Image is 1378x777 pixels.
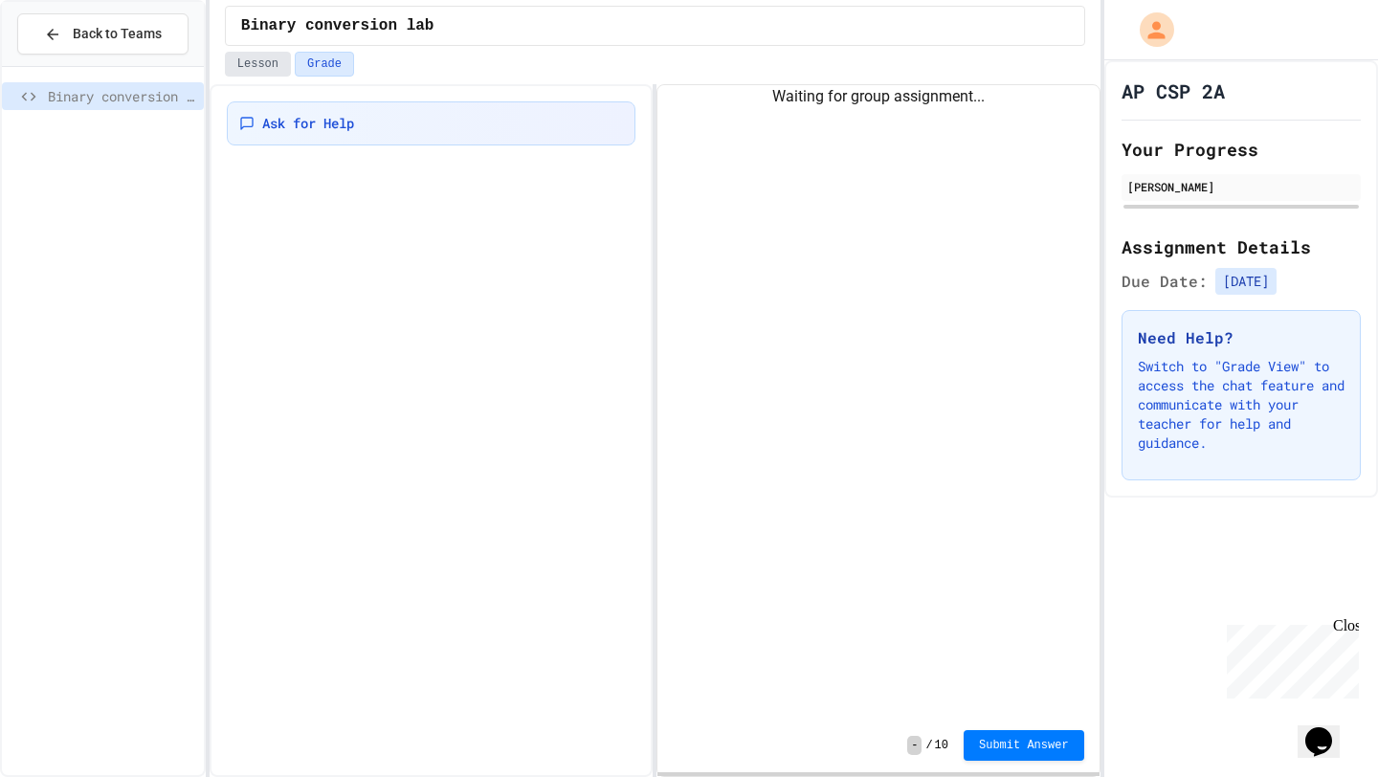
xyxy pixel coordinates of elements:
button: Lesson [225,52,291,77]
div: Chat with us now!Close [8,8,132,122]
div: [PERSON_NAME] [1127,178,1355,195]
h3: Need Help? [1138,326,1345,349]
span: 10 [935,738,948,753]
span: Ask for Help [262,114,354,133]
h2: Your Progress [1122,136,1361,163]
span: Binary conversion lab [241,14,434,37]
h2: Assignment Details [1122,233,1361,260]
button: Grade [295,52,354,77]
p: Switch to "Grade View" to access the chat feature and communicate with your teacher for help and ... [1138,357,1345,453]
span: / [925,738,932,753]
div: Waiting for group assignment... [657,85,1099,108]
iframe: chat widget [1298,700,1359,758]
span: Back to Teams [73,24,162,44]
span: Due Date: [1122,270,1208,293]
span: - [907,736,922,755]
span: Submit Answer [979,738,1069,753]
button: Back to Teams [17,13,189,55]
div: My Account [1120,8,1179,52]
span: Binary conversion lab [48,86,196,106]
button: Submit Answer [964,730,1084,761]
iframe: chat widget [1219,617,1359,699]
h1: AP CSP 2A [1122,78,1225,104]
span: [DATE] [1215,268,1277,295]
